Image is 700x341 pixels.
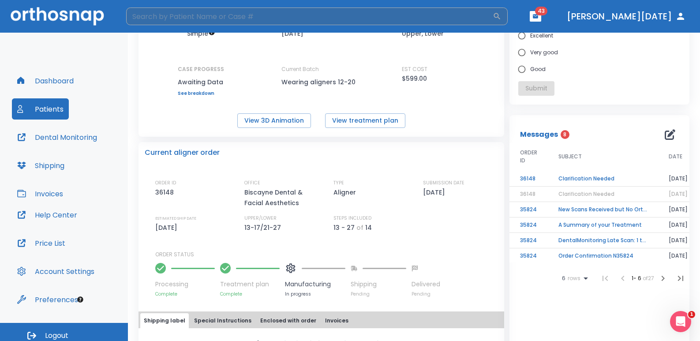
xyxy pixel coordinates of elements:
span: 36148 [520,190,535,198]
p: 36148 [155,187,177,198]
p: 13-17/21-27 [244,222,284,233]
p: [DATE] [155,222,180,233]
button: Shipping [12,155,70,176]
span: rows [565,275,580,281]
p: ORDER STATUS [155,251,498,259]
button: Patients [12,98,69,120]
button: [PERSON_NAME][DATE] [563,8,689,24]
p: $599.00 [402,73,427,84]
td: [DATE] [658,217,698,233]
button: View treatment plan [325,113,405,128]
button: View 3D Animation [237,113,311,128]
button: Invoices [322,313,352,328]
p: TYPE [333,179,344,187]
td: 35824 [509,233,548,248]
button: Shipping label [140,313,189,328]
button: Special Instructions [191,313,255,328]
span: Good [530,64,546,75]
p: Wearing aligners 12-20 [281,77,361,87]
span: 8 [561,130,569,139]
td: Order Confirmation N35824 [548,248,658,264]
p: UPPER/LOWER [244,214,277,222]
td: 36148 [509,171,548,187]
td: DentalMonitoring Late Scan: 1 to 2 Weeks Notification [548,233,658,248]
button: Invoices [12,183,68,204]
p: ORDER ID [155,179,176,187]
p: [DATE] [423,187,448,198]
span: 6 [562,275,565,281]
p: Pending [412,291,440,297]
img: Orthosnap [11,7,104,25]
button: Dental Monitoring [12,127,102,148]
span: of 27 [643,274,654,282]
p: Manufacturing [285,280,345,289]
td: [DATE] [658,202,698,217]
input: Search by Patient Name or Case # [126,7,493,25]
span: Very good [530,47,558,58]
td: 35824 [509,217,548,233]
span: Clarification Needed [558,190,614,198]
p: Awaiting Data [178,77,224,87]
span: 1 [688,311,695,318]
button: Enclosed with order [257,313,320,328]
button: Dashboard [12,70,79,91]
p: Current Batch [281,65,361,73]
p: Current aligner order [145,147,220,158]
button: Preferences [12,289,83,310]
p: OFFICE [244,179,260,187]
td: A Summary of your Treatment [548,217,658,233]
td: [DATE] [658,171,698,187]
span: 43 [535,7,547,15]
p: 14 [365,222,372,233]
p: Upper, Lower [402,28,444,39]
p: Biscayne Dental & Facial Aesthetics [244,187,319,208]
p: Pending [351,291,406,297]
p: 13 - 27 [333,222,355,233]
td: [DATE] [658,248,698,264]
td: New Scans Received but No Orthosnap Order [548,202,658,217]
span: [DATE] [669,190,688,198]
span: ORDER ID [520,149,537,165]
td: [DATE] [658,233,698,248]
p: [DATE] [281,28,303,39]
iframe: Intercom live chat [670,311,691,332]
p: In progress [285,291,345,297]
button: Price List [12,232,71,254]
button: Account Settings [12,261,100,282]
span: Excellent [530,30,553,41]
p: Aligner [333,187,359,198]
div: tabs [140,313,502,328]
p: Shipping [351,280,406,289]
p: Complete [220,291,280,297]
span: SUBJECT [558,153,582,161]
span: Logout [45,331,68,341]
div: Tooltip anchor [76,296,84,304]
td: 35824 [509,202,548,217]
td: Clarification Needed [548,171,658,187]
td: 35824 [509,248,548,264]
p: Treatment plan [220,280,280,289]
span: DATE [669,153,682,161]
button: Help Center [12,204,82,225]
p: of [356,222,363,233]
p: Processing [155,280,215,289]
a: See breakdown [178,91,224,96]
span: Up to 10 Steps (20 aligners) [187,29,215,38]
p: Delivered [412,280,440,289]
p: Complete [155,291,215,297]
p: ESTIMATED SHIP DATE [155,214,196,222]
p: Messages [520,129,558,140]
p: CASE PROGRESS [178,65,224,73]
p: STEPS INCLUDED [333,214,371,222]
p: SUBMISSION DATE [423,179,464,187]
span: 1 - 6 [632,274,643,282]
p: EST COST [402,65,427,73]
